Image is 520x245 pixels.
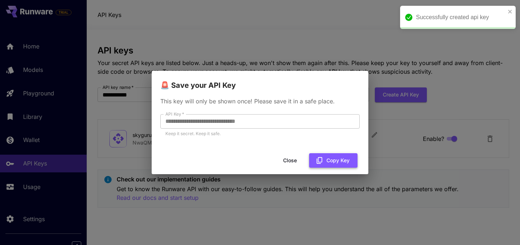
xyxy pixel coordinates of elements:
[165,130,355,137] p: Keep it secret. Keep it safe.
[160,97,360,106] p: This key will only be shown once! Please save it in a safe place.
[309,153,357,168] button: Copy Key
[165,111,184,117] label: API Key
[274,153,306,168] button: Close
[152,71,368,91] h2: 🚨 Save your API Key
[508,9,513,14] button: close
[416,13,506,22] div: Successfully created api key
